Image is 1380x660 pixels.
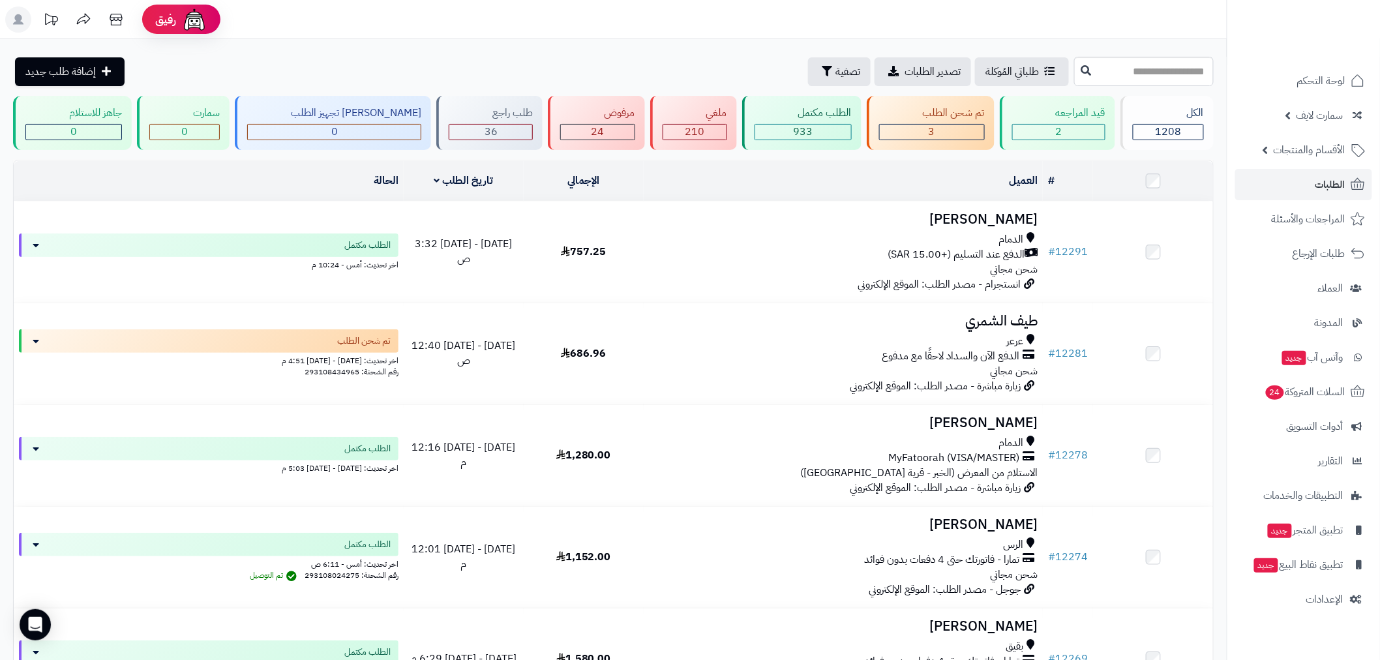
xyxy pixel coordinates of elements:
[561,244,606,260] span: 757.25
[649,619,1038,634] h3: [PERSON_NAME]
[15,57,125,86] a: إضافة طلب جديد
[344,538,391,551] span: الطلب مكتمل
[1264,487,1343,505] span: التطبيقات والخدمات
[1235,480,1372,511] a: التطبيقات والخدمات
[1287,417,1343,436] span: أدوات التسويق
[997,96,1118,150] a: قيد المراجعه 2
[888,247,1025,262] span: الدفع عند التسليم (+15.00 SAR)
[1155,124,1181,140] span: 1208
[567,173,600,188] a: الإجمالي
[1006,639,1023,654] span: بقيق
[155,12,176,27] span: رفيق
[449,106,533,121] div: طلب راجع
[1055,124,1062,140] span: 2
[1003,537,1023,552] span: الرس
[591,124,604,140] span: 24
[10,96,134,150] a: جاهز للاستلام 0
[25,64,96,80] span: إضافة طلب جديد
[1048,447,1055,463] span: #
[25,106,122,121] div: جاهز للاستلام
[1009,173,1038,188] a: العميل
[882,349,1019,364] span: الدفع الآن والسداد لاحقًا مع مدفوع
[1006,334,1023,349] span: عرعر
[850,378,1021,394] span: زيارة مباشرة - مصدر الطلب: الموقع الإلكتروني
[1118,96,1216,150] a: الكل1208
[1235,376,1372,408] a: السلات المتروكة24
[649,415,1038,430] h3: [PERSON_NAME]
[929,124,935,140] span: 3
[485,124,498,140] span: 36
[864,96,997,150] a: تم شحن الطلب 3
[1318,279,1343,297] span: العملاء
[545,96,647,150] a: مرفوض 24
[905,64,961,80] span: تصدير الطلبات
[864,552,1019,567] span: تمارا - فاتورتك حتى 4 دفعات بدون فوائد
[1235,515,1372,546] a: تطبيق المتجرجديد
[412,338,515,368] span: [DATE] - [DATE] 12:40 ص
[250,569,300,581] span: تم التوصيل
[1048,346,1088,361] a: #12281
[1254,558,1278,573] span: جديد
[35,7,67,36] a: تحديثات المنصة
[19,257,398,271] div: اخر تحديث: أمس - 10:24 م
[998,436,1023,451] span: الدمام
[70,124,77,140] span: 0
[850,480,1021,496] span: زيارة مباشرة - مصدر الطلب: الموقع الإلكتروني
[869,582,1021,597] span: جوجل - مصدر الطلب: الموقع الإلكتروني
[248,125,421,140] div: 0
[1013,125,1105,140] div: 2
[1268,524,1292,538] span: جديد
[990,567,1038,582] span: شحن مجاني
[835,64,860,80] span: تصفية
[1235,203,1372,235] a: المراجعات والأسئلة
[808,57,871,86] button: تصفية
[1315,175,1345,194] span: الطلبات
[412,541,515,572] span: [DATE] - [DATE] 12:01 م
[649,212,1038,227] h3: [PERSON_NAME]
[374,173,398,188] a: الحالة
[1235,549,1372,580] a: تطبيق نقاط البيعجديد
[305,366,398,378] span: رقم الشحنة: 293108434965
[663,125,727,140] div: 210
[20,609,51,640] div: Open Intercom Messenger
[1133,106,1204,121] div: الكل
[344,442,391,455] span: الطلب مكتمل
[1253,556,1343,574] span: تطبيق نقاط البيع
[1048,346,1055,361] span: #
[19,460,398,474] div: اخر تحديث: [DATE] - [DATE] 5:03 م
[875,57,971,86] a: تصدير الطلبات
[134,96,232,150] a: سمارت 0
[331,124,338,140] span: 0
[247,106,421,121] div: [PERSON_NAME] تجهيز الطلب
[415,236,512,267] span: [DATE] - [DATE] 3:32 ص
[150,125,219,140] div: 0
[1297,106,1343,125] span: سمارت لايف
[1235,411,1372,442] a: أدوات التسويق
[305,569,398,581] span: رقم الشحنة: 293108024275
[449,125,532,140] div: 36
[888,451,1019,466] span: MyFatoorah (VISA/MASTER)
[344,646,391,659] span: الطلب مكتمل
[1235,169,1372,200] a: الطلبات
[1235,238,1372,269] a: طلبات الإرجاع
[1048,549,1055,565] span: #
[556,549,611,565] span: 1,152.00
[1306,590,1343,608] span: الإعدادات
[560,106,635,121] div: مرفوض
[1235,65,1372,97] a: لوحة التحكم
[19,353,398,367] div: اخر تحديث: [DATE] - [DATE] 4:51 م
[232,96,434,150] a: [PERSON_NAME] تجهيز الطلب 0
[561,346,606,361] span: 686.96
[1235,273,1372,304] a: العملاء
[990,262,1038,277] span: شحن مجاني
[26,125,121,140] div: 0
[975,57,1069,86] a: طلباتي المُوكلة
[1282,351,1306,365] span: جديد
[181,124,188,140] span: 0
[1265,383,1345,401] span: السلات المتروكة
[879,106,985,121] div: تم شحن الطلب
[1291,37,1368,64] img: logo-2.png
[1235,307,1372,338] a: المدونة
[858,277,1021,292] span: انستجرام - مصدر الطلب: الموقع الإلكتروني
[149,106,220,121] div: سمارت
